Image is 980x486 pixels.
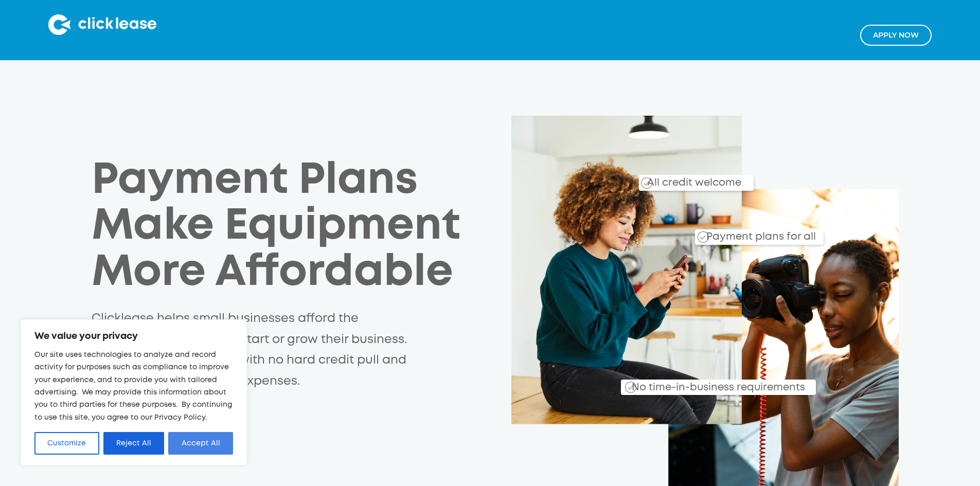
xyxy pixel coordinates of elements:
[34,330,233,343] p: We value your privacy
[607,169,753,191] div: All credit welcome
[573,369,816,395] div: No time-in-business requirements
[21,319,247,465] div: We value your privacy
[860,25,932,46] a: Apply NOw
[92,309,413,392] p: Clicklease helps small businesses afford the equipment they need to start or grow their business....
[641,177,652,189] img: Checkmark_callout
[625,382,636,393] img: Checkmark_callout
[698,231,709,243] img: Checkmark_callout
[48,14,156,35] img: Clicklease logo
[103,432,165,455] button: Reject All
[92,158,481,296] h1: Payment Plans Make Equipment More Affordable
[34,432,99,455] button: Customize
[702,224,816,245] div: Payment plans for all
[34,352,232,421] span: Our site uses technologies to analyze and record activity for purposes such as compliance to impr...
[168,432,233,455] button: Accept All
